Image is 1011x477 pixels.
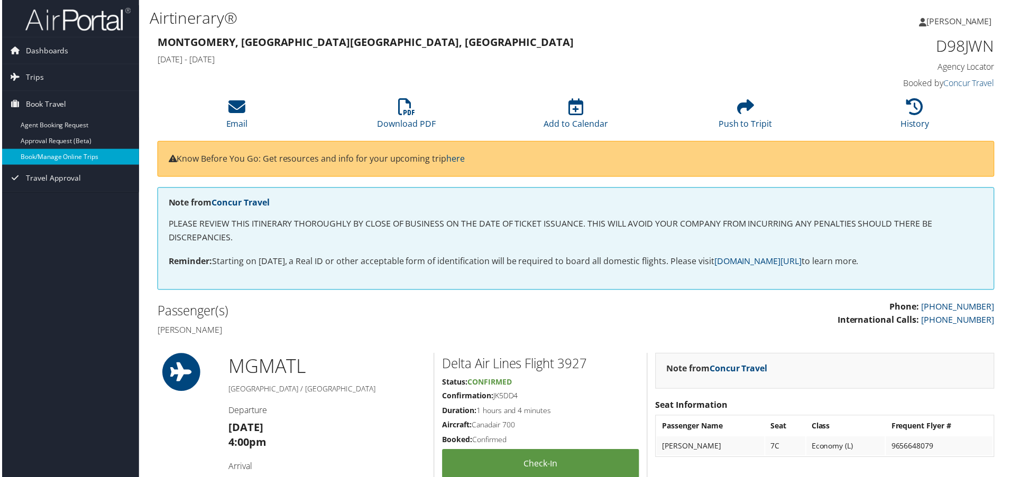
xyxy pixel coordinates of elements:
[923,302,997,314] a: [PHONE_NUMBER]
[888,418,995,437] th: Frequent Flyer #
[442,407,640,418] h5: 1 hours and 4 minutes
[227,462,426,474] h4: Arrival
[227,437,265,451] strong: 4:00pm
[210,198,269,209] a: Concur Travel
[156,325,568,337] h4: [PERSON_NAME]
[658,418,766,437] th: Passenger Name
[227,385,426,396] h5: [GEOGRAPHIC_DATA] / [GEOGRAPHIC_DATA]
[715,256,803,268] a: [DOMAIN_NAME][URL]
[720,105,774,130] a: Push to Tripit
[227,406,426,418] h4: Departure
[891,302,921,314] strong: Phone:
[227,354,426,381] h1: MGM ATL
[225,105,247,130] a: Email
[767,438,807,457] td: 7C
[923,315,997,327] a: [PHONE_NUMBER]
[544,105,609,130] a: Add to Calendar
[667,364,769,376] strong: Note from
[442,422,472,432] strong: Aircraft:
[798,78,997,89] h4: Booked by
[442,378,467,388] strong: Status:
[921,5,1005,37] a: [PERSON_NAME]
[442,407,476,417] strong: Duration:
[377,105,436,130] a: Download PDF
[156,35,574,49] strong: Montgomery, [GEOGRAPHIC_DATA] [GEOGRAPHIC_DATA], [GEOGRAPHIC_DATA]
[839,315,921,327] strong: International Calls:
[903,105,932,130] a: History
[227,422,262,436] strong: [DATE]
[24,91,65,118] span: Book Travel
[658,438,766,457] td: [PERSON_NAME]
[442,436,640,447] h5: Confirmed
[442,392,640,403] h5: JK5DD4
[446,153,465,165] a: here
[442,356,640,374] h2: Delta Air Lines Flight 3927
[442,392,493,403] strong: Confirmation:
[945,78,997,89] a: Concur Travel
[929,15,994,27] span: [PERSON_NAME]
[888,438,995,457] td: 9656648079
[798,35,997,57] h1: D98JWN
[442,422,640,432] h5: Canadair 700
[148,7,719,29] h1: Airtinerary®
[156,54,783,66] h4: [DATE] - [DATE]
[24,38,67,64] span: Dashboards
[442,436,472,446] strong: Booked:
[23,7,129,32] img: airportal-logo.png
[808,438,887,457] td: Economy (L)
[156,303,568,321] h2: Passenger(s)
[767,418,807,437] th: Seat
[167,198,269,209] strong: Note from
[167,218,986,245] p: PLEASE REVIEW THIS ITINERARY THOROUGHLY BY CLOSE OF BUSINESS ON THE DATE OF TICKET ISSUANCE. THIS...
[467,378,512,388] span: Confirmed
[808,418,887,437] th: Class
[167,256,211,268] strong: Reminder:
[711,364,769,376] a: Concur Travel
[798,61,997,73] h4: Agency Locator
[167,256,986,269] p: Starting on [DATE], a Real ID or other acceptable form of identification will be required to boar...
[656,401,729,413] strong: Seat Information
[167,153,986,166] p: Know Before You Go: Get resources and info for your upcoming trip
[24,166,79,192] span: Travel Approval
[24,64,42,91] span: Trips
